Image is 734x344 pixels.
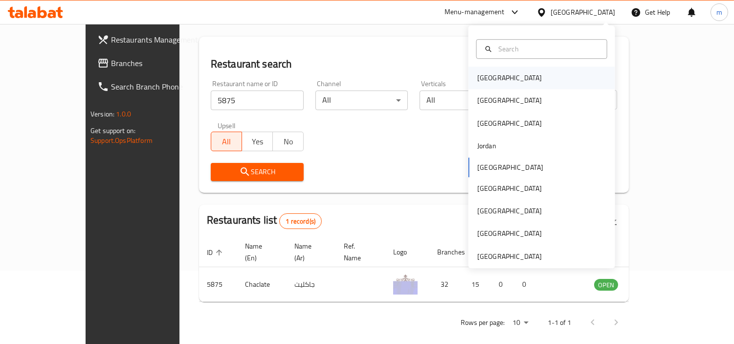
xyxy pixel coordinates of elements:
[89,28,208,51] a: Restaurants Management
[594,279,618,291] span: OPEN
[514,267,538,302] td: 0
[207,213,322,229] h2: Restaurants list
[90,134,153,147] a: Support.OpsPlatform
[116,108,131,120] span: 1.0.0
[393,270,418,295] img: Chaclate
[280,217,321,226] span: 1 record(s)
[477,72,542,83] div: [GEOGRAPHIC_DATA]
[477,95,542,106] div: [GEOGRAPHIC_DATA]
[111,57,200,69] span: Branches
[207,247,225,258] span: ID
[211,91,304,110] input: Search for restaurant name or ID..
[294,240,324,264] span: Name (Ar)
[199,267,237,302] td: 5875
[246,135,269,149] span: Yes
[491,267,514,302] td: 0
[477,251,542,262] div: [GEOGRAPHIC_DATA]
[477,206,542,216] div: [GEOGRAPHIC_DATA]
[461,317,505,329] p: Rows per page:
[245,240,275,264] span: Name (En)
[344,240,374,264] span: Ref. Name
[716,7,722,18] span: m
[429,237,464,267] th: Branches
[445,6,505,18] div: Menu-management
[464,267,491,302] td: 15
[90,124,135,137] span: Get support on:
[211,163,304,181] button: Search
[89,51,208,75] a: Branches
[218,122,236,129] label: Upsell
[277,135,300,149] span: No
[211,57,617,71] h2: Restaurant search
[315,91,408,110] div: All
[494,44,601,54] input: Search
[111,34,200,46] span: Restaurants Management
[199,237,671,302] table: enhanced table
[477,183,542,194] div: [GEOGRAPHIC_DATA]
[477,118,542,129] div: [GEOGRAPHIC_DATA]
[90,108,114,120] span: Version:
[548,317,571,329] p: 1-1 of 1
[242,132,273,151] button: Yes
[477,229,542,239] div: [GEOGRAPHIC_DATA]
[551,7,615,18] div: [GEOGRAPHIC_DATA]
[420,91,512,110] div: All
[219,166,296,178] span: Search
[287,267,336,302] td: جاكليت
[464,237,491,267] th: Open
[477,140,496,151] div: Jordan
[111,81,200,92] span: Search Branch Phone
[509,316,532,330] div: Rows per page:
[211,132,242,151] button: All
[429,267,464,302] td: 32
[89,75,208,98] a: Search Branch Phone
[272,132,304,151] button: No
[215,135,238,149] span: All
[237,267,287,302] td: Chaclate
[385,237,429,267] th: Logo
[279,213,322,229] div: Total records count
